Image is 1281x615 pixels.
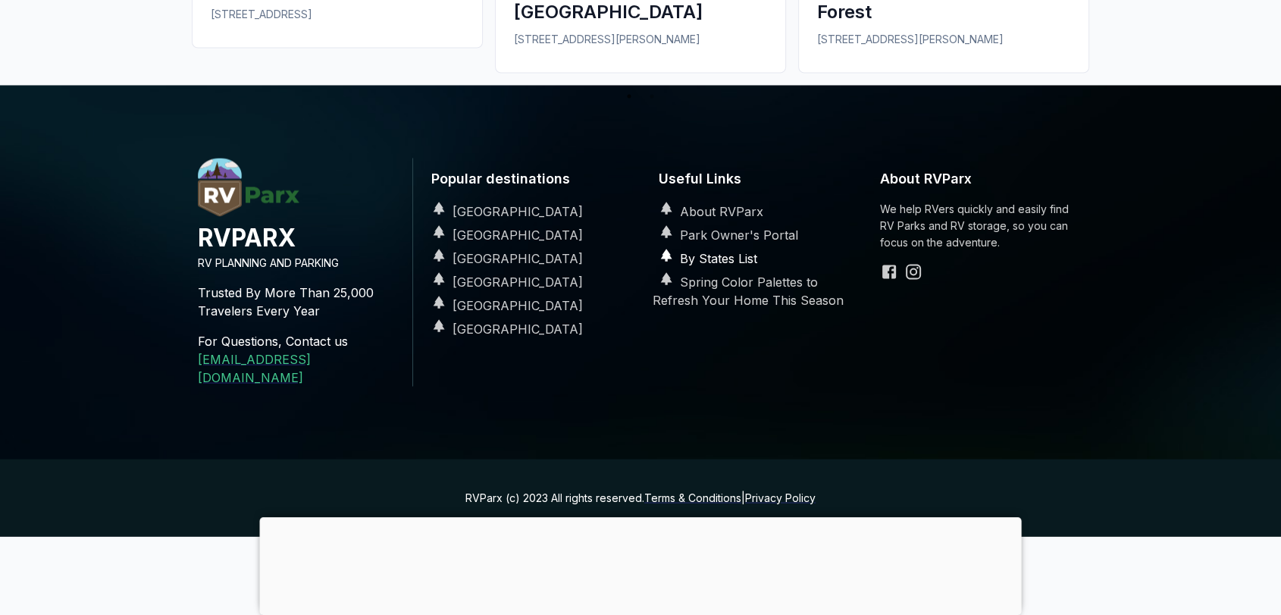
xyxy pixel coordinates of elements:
[465,489,816,506] p: RVParx (c) 2023 All rights reserved. |
[653,274,844,307] a: Spring Color Palettes to Refresh Your Home This Season
[622,89,637,104] button: 1
[653,203,763,218] a: About RVParx
[653,158,856,201] h6: Useful Links
[198,204,400,271] a: RVParx.comRVPARXRV PLANNING AND PARKING
[653,250,757,265] a: By States List
[211,6,464,23] p: [STREET_ADDRESS]
[425,297,583,312] a: [GEOGRAPHIC_DATA]
[198,331,400,350] p: For Questions, Contact us
[425,227,583,242] a: [GEOGRAPHIC_DATA]
[198,271,400,331] p: Trusted By More Than 25,000 Travelers Every Year
[514,31,767,48] p: [STREET_ADDRESS][PERSON_NAME]
[644,491,741,504] a: Terms & Conditions
[198,158,299,216] img: RVParx.com
[198,221,400,254] h4: RVPARX
[644,89,659,104] button: 2
[653,227,798,242] a: Park Owner's Portal
[425,250,583,265] a: [GEOGRAPHIC_DATA]
[425,158,628,201] h6: Popular destinations
[198,351,311,384] a: [EMAIL_ADDRESS][DOMAIN_NAME]
[817,31,1070,48] p: [STREET_ADDRESS][PERSON_NAME]
[425,203,583,218] a: [GEOGRAPHIC_DATA]
[880,158,1083,201] h6: About RVParx
[745,491,816,504] a: Privacy Policy
[425,274,583,289] a: [GEOGRAPHIC_DATA]
[880,200,1083,250] p: We help RVers quickly and easily find RV Parks and RV storage, so you can focus on the adventure.
[425,321,583,336] a: [GEOGRAPHIC_DATA]
[198,254,400,271] p: RV PLANNING AND PARKING
[260,517,1022,611] iframe: Advertisement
